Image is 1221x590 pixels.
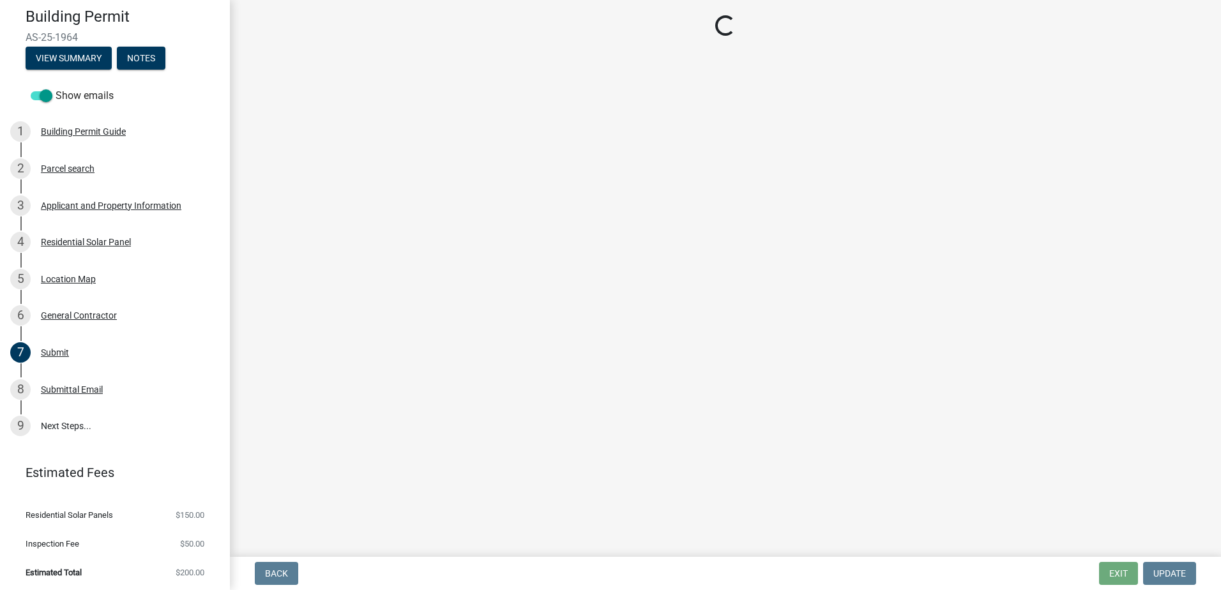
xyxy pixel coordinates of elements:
div: 5 [10,269,31,289]
span: $150.00 [176,511,204,519]
div: Location Map [41,275,96,284]
div: 2 [10,158,31,179]
span: $200.00 [176,568,204,577]
label: Show emails [31,88,114,103]
wm-modal-confirm: Summary [26,54,112,64]
a: Estimated Fees [10,460,209,485]
div: General Contractor [41,311,117,320]
h4: Building Permit [26,8,220,26]
div: Applicant and Property Information [41,201,181,210]
div: Building Permit Guide [41,127,126,136]
button: Notes [117,47,165,70]
span: Back [265,568,288,579]
div: Residential Solar Panel [41,238,131,246]
div: 6 [10,305,31,326]
div: Submit [41,348,69,357]
div: Submittal Email [41,385,103,394]
div: 7 [10,342,31,363]
span: $50.00 [180,540,204,548]
span: Residential Solar Panels [26,511,113,519]
button: Back [255,562,298,585]
div: 8 [10,379,31,400]
button: Update [1143,562,1196,585]
span: Inspection Fee [26,540,79,548]
span: Update [1153,568,1186,579]
span: Estimated Total [26,568,82,577]
span: AS-25-1964 [26,31,204,43]
button: View Summary [26,47,112,70]
wm-modal-confirm: Notes [117,54,165,64]
div: Parcel search [41,164,95,173]
div: 9 [10,416,31,436]
div: 3 [10,195,31,216]
div: 4 [10,232,31,252]
button: Exit [1099,562,1138,585]
div: 1 [10,121,31,142]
